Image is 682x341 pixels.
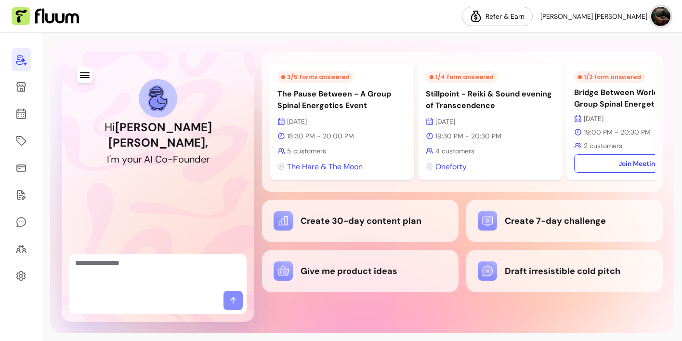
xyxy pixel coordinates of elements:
[478,261,497,281] img: Draft irresistible cold pitch
[277,71,354,83] div: 3 / 5 forms answered
[478,261,651,281] div: Draft irresistible cold pitch
[111,152,119,166] div: m
[426,117,555,126] p: [DATE]
[107,152,210,166] h2: I'm your AI Co-Founder
[184,152,189,166] div: u
[12,237,31,260] a: Clients
[651,7,670,26] img: avatar
[12,7,79,26] img: Fluum Logo
[435,161,467,173] span: Oneforty
[274,261,447,281] div: Give me product ideas
[287,161,363,173] span: The Hare & The Moon
[478,211,497,231] img: Create 7-day challenge
[426,71,498,83] div: 1 / 4 form answered
[144,152,150,166] div: A
[148,85,168,111] img: AI Co-Founder avatar
[574,71,645,83] div: 1 / 2 form answered
[195,152,201,166] div: d
[206,152,210,166] div: r
[12,48,31,71] a: Home
[274,211,447,231] div: Create 30-day content plan
[12,183,31,206] a: Forms
[104,120,212,150] h1: Hi
[277,146,407,156] p: 5 customers
[109,152,111,166] div: '
[12,210,31,233] a: My Messages
[173,152,178,166] div: F
[540,12,647,21] span: [PERSON_NAME] [PERSON_NAME]
[478,211,651,231] div: Create 7-day challenge
[462,7,533,26] a: Refer & Earn
[274,211,293,231] img: Create 30-day content plan
[426,88,555,111] p: Stillpoint - Reiki & Sound evening of Transcendence
[12,102,31,125] a: Calendar
[12,75,31,98] a: Storefront
[138,152,142,166] div: r
[133,152,138,166] div: u
[12,264,31,287] a: Settings
[122,152,127,166] div: y
[178,152,184,166] div: o
[274,261,293,281] img: Give me product ideas
[12,129,31,152] a: Offerings
[12,156,31,179] a: Sales
[155,152,162,166] div: C
[162,152,168,166] div: o
[150,152,153,166] div: I
[189,152,195,166] div: n
[107,152,109,166] div: I
[277,88,407,111] p: The Pause Between - A Group Spinal Energetics Event
[277,117,407,126] p: [DATE]
[127,152,133,166] div: o
[277,131,407,141] p: 18:30 PM - 20:00 PM
[75,258,241,287] textarea: Ask me anything...
[540,7,670,26] button: avatar[PERSON_NAME] [PERSON_NAME]
[201,152,206,166] div: e
[426,131,555,141] p: 19:30 PM - 20:30 PM
[168,152,173,166] div: -
[108,120,212,150] b: [PERSON_NAME] [PERSON_NAME] ,
[426,146,555,156] p: 4 customers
